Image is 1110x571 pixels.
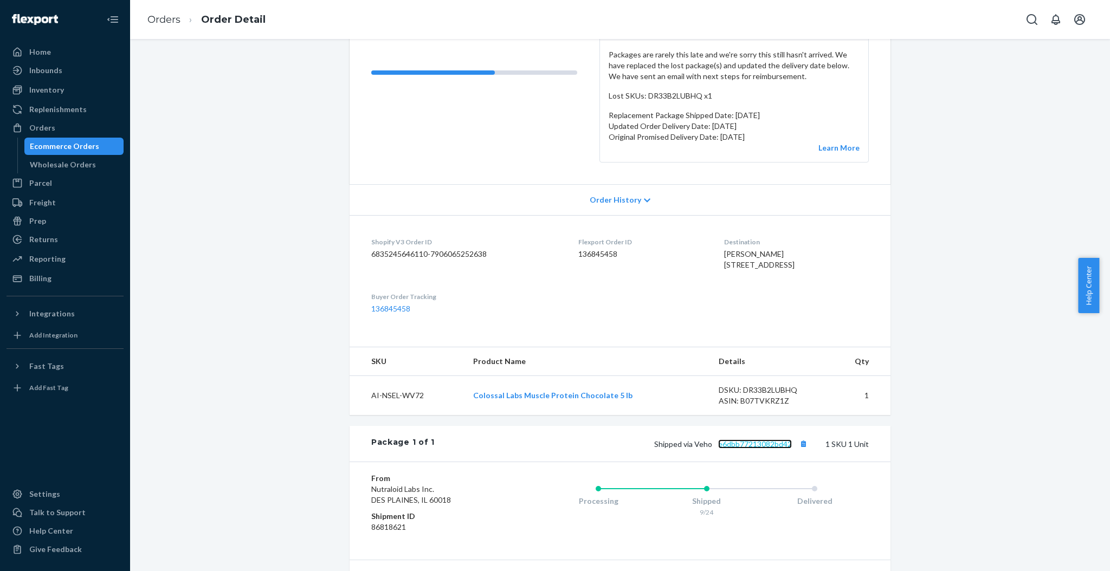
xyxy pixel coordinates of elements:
div: Reporting [29,254,66,264]
img: Flexport logo [12,14,58,25]
ol: breadcrumbs [139,4,274,36]
div: Integrations [29,308,75,319]
div: Add Integration [29,330,78,340]
a: Replenishments [7,101,124,118]
a: Order Detail [201,14,266,25]
a: Prep [7,212,124,230]
a: Returns [7,231,124,248]
div: Ecommerce Orders [30,141,99,152]
button: Integrations [7,305,124,322]
td: AI-NSEL-WV72 [350,376,464,416]
button: Close Navigation [102,9,124,30]
button: Open Search Box [1021,9,1043,30]
th: SKU [350,347,464,376]
a: Inventory [7,81,124,99]
div: ASIN: B07TVKRZ1Z [719,395,821,406]
div: Billing [29,273,51,284]
a: Billing [7,270,124,287]
dt: From [371,473,501,484]
dd: 136845458 [578,249,706,259]
dt: Shipment ID [371,511,501,522]
a: Help Center [7,522,124,540]
a: Settings [7,485,124,503]
div: Orders [29,122,55,133]
a: Add Fast Tag [7,379,124,397]
div: Replenishments [29,104,87,115]
div: Prep [29,216,46,226]
a: Talk to Support [7,504,124,521]
td: 1 [829,376,890,416]
dd: 6835245646110-7906065252638 [371,249,561,259]
div: Wholesale Orders [30,159,96,170]
div: Delivered [760,496,869,507]
a: Wholesale Orders [24,156,124,173]
div: Help Center [29,525,73,536]
div: Add Fast Tag [29,383,68,392]
span: Order History [590,194,641,205]
span: [PERSON_NAME] [STREET_ADDRESS] [724,249,795,269]
div: Fast Tags [29,361,64,372]
button: Give Feedback [7,541,124,558]
div: Returns [29,234,58,245]
div: 1 SKU 1 Unit [435,437,869,451]
div: DSKU: DR33B2LUBHQ [719,385,821,395]
div: Give Feedback [29,544,82,555]
div: Processing [544,496,653,507]
a: Inbounds [7,62,124,79]
a: Orders [7,119,124,137]
a: Freight [7,194,124,211]
a: Home [7,43,124,61]
a: Reporting [7,250,124,268]
span: Shipped via Veho [654,439,810,449]
p: Packages are rarely this late and we're sorry this still hasn't arrived. We have replaced the los... [609,49,860,82]
button: Open notifications [1045,9,1067,30]
dt: Destination [724,237,869,246]
div: Settings [29,489,60,499]
a: Ecommerce Orders [24,138,124,155]
a: e6dbb77213082bd42 [718,439,792,449]
a: Add Integration [7,327,124,344]
button: Copy tracking number [796,437,810,451]
div: Talk to Support [29,507,86,518]
div: Package 1 of 1 [371,437,435,451]
div: Shipped [653,496,761,507]
dt: Buyer Order Tracking [371,292,561,301]
div: Inventory [29,85,64,95]
div: Home [29,47,51,57]
p: Original Promised Delivery Date: [DATE] [609,132,860,142]
button: Fast Tags [7,358,124,375]
th: Product Name [464,347,709,376]
button: Open account menu [1069,9,1090,30]
a: Colossal Labs Muscle Protein Chocolate 5 lb [473,391,633,400]
p: Replacement Package Shipped Date: [DATE] [609,110,860,121]
div: Freight [29,197,56,208]
dd: 86818621 [371,522,501,533]
a: Learn More [818,143,860,152]
a: 136845458 [371,304,410,313]
div: Parcel [29,178,52,189]
button: Help Center [1078,258,1099,313]
span: Nutraloid Labs Inc. DES PLAINES, IL 60018 [371,484,451,504]
p: Updated Order Delivery Date: [DATE] [609,121,860,132]
th: Qty [829,347,890,376]
a: Parcel [7,174,124,192]
div: Inbounds [29,65,62,76]
dt: Flexport Order ID [578,237,706,246]
th: Details [710,347,829,376]
dt: Shopify V3 Order ID [371,237,561,246]
p: Lost SKUs: DR33B2LUBHQ x1 [609,90,860,101]
a: Orders [147,14,180,25]
div: 9/24 [653,508,761,517]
